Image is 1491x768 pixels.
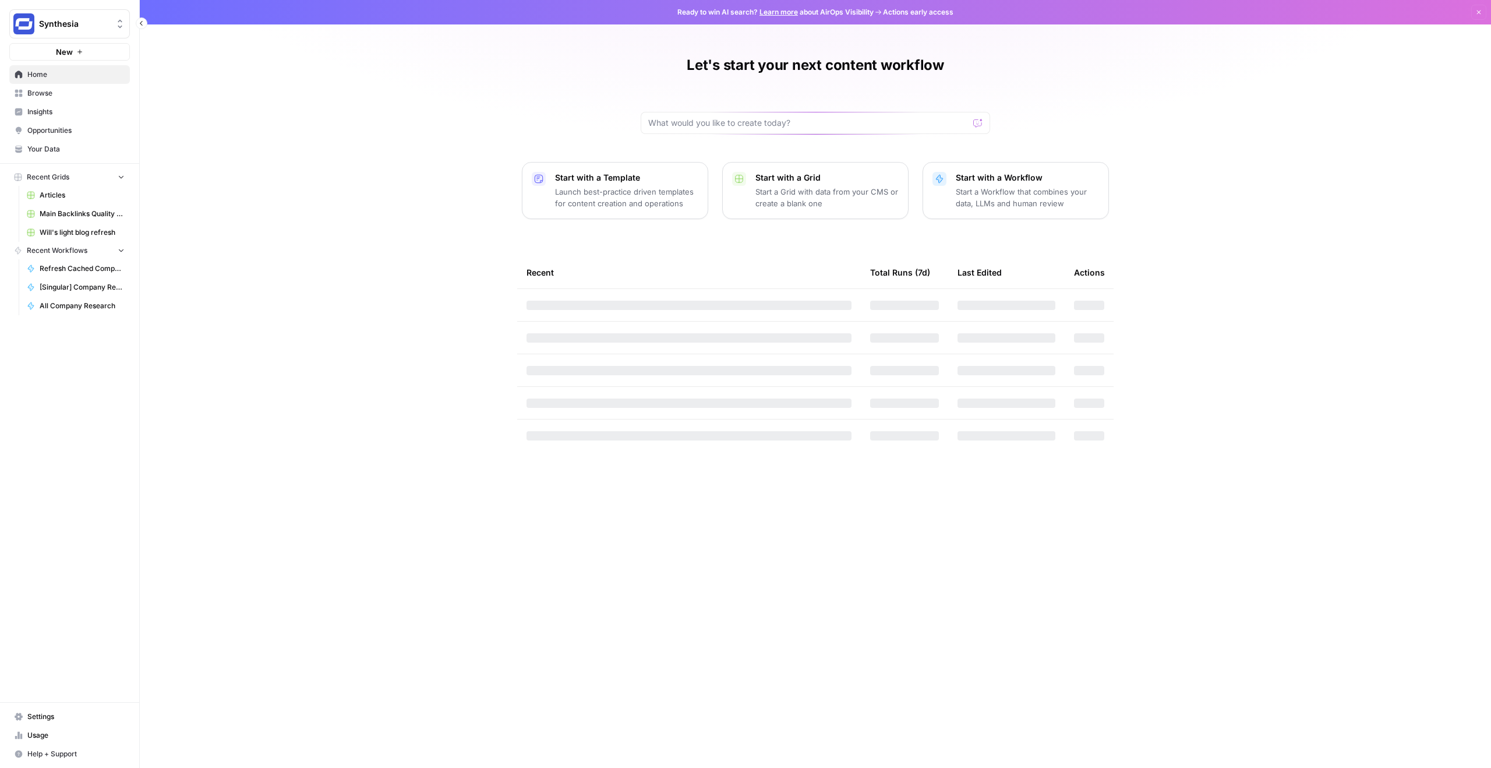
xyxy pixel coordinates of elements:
[40,301,125,311] span: All Company Research
[27,88,125,98] span: Browse
[956,186,1099,209] p: Start a Workflow that combines your data, LLMs and human review
[27,711,125,722] span: Settings
[870,256,930,288] div: Total Runs (7d)
[27,172,69,182] span: Recent Grids
[9,9,130,38] button: Workspace: Synthesia
[648,117,969,129] input: What would you like to create today?
[40,263,125,274] span: Refresh Cached Company Research
[39,18,109,30] span: Synthesia
[27,245,87,256] span: Recent Workflows
[555,186,698,209] p: Launch best-practice driven templates for content creation and operations
[9,121,130,140] a: Opportunities
[9,726,130,745] a: Usage
[40,209,125,219] span: Main Backlinks Quality Checker - MAIN
[27,107,125,117] span: Insights
[40,282,125,293] span: [Singular] Company Research
[27,125,125,136] span: Opportunities
[759,8,798,16] a: Learn more
[555,172,698,184] p: Start with a Template
[13,13,34,34] img: Synthesia Logo
[22,297,130,315] a: All Company Research
[677,7,874,17] span: Ready to win AI search? about AirOps Visibility
[40,190,125,200] span: Articles
[9,43,130,61] button: New
[883,7,953,17] span: Actions early access
[9,140,130,158] a: Your Data
[722,162,909,219] button: Start with a GridStart a Grid with data from your CMS or create a blank one
[956,172,1099,184] p: Start with a Workflow
[22,278,130,297] a: [Singular] Company Research
[22,205,130,223] a: Main Backlinks Quality Checker - MAIN
[755,172,899,184] p: Start with a Grid
[687,56,944,75] h1: Let's start your next content workflow
[9,65,130,84] a: Home
[27,730,125,741] span: Usage
[9,103,130,121] a: Insights
[9,168,130,186] button: Recent Grids
[9,745,130,763] button: Help + Support
[755,186,899,209] p: Start a Grid with data from your CMS or create a blank one
[27,69,125,80] span: Home
[9,242,130,259] button: Recent Workflows
[22,223,130,242] a: Will's light blog refresh
[27,749,125,759] span: Help + Support
[923,162,1109,219] button: Start with a WorkflowStart a Workflow that combines your data, LLMs and human review
[1074,256,1105,288] div: Actions
[958,256,1002,288] div: Last Edited
[9,84,130,103] a: Browse
[27,144,125,154] span: Your Data
[56,46,73,58] span: New
[9,707,130,726] a: Settings
[22,259,130,278] a: Refresh Cached Company Research
[22,186,130,205] a: Articles
[527,256,852,288] div: Recent
[40,227,125,238] span: Will's light blog refresh
[522,162,708,219] button: Start with a TemplateLaunch best-practice driven templates for content creation and operations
